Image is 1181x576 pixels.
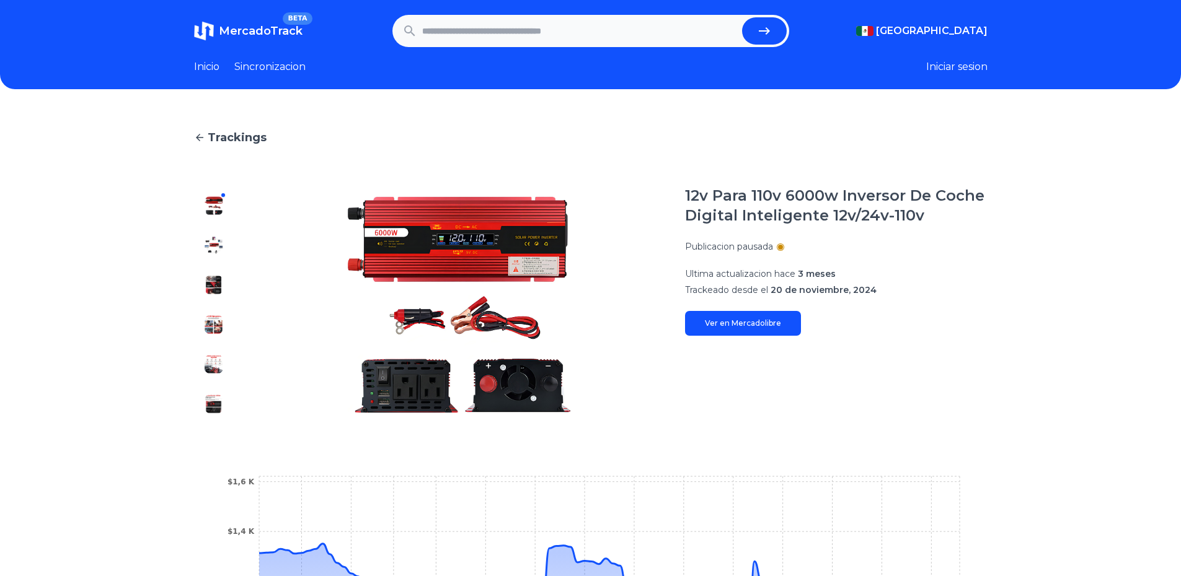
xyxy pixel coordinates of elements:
a: Ver en Mercadolibre [685,311,801,336]
span: Trackings [208,129,267,146]
h1: 12v Para 110v 6000w Inversor De Coche Digital Inteligente 12v/24v-110v [685,186,988,225]
button: Iniciar sesion [926,59,988,74]
button: [GEOGRAPHIC_DATA] [856,24,988,38]
span: Ultima actualizacion hace [685,268,795,279]
img: MercadoTrack [194,21,214,41]
img: 12v Para 110v 6000w Inversor De Coche Digital Inteligente 12v/24v-110v [204,354,224,374]
img: Mexico [856,26,874,36]
span: 3 meses [798,268,836,279]
img: 12v Para 110v 6000w Inversor De Coche Digital Inteligente 12v/24v-110v [204,196,224,216]
img: 12v Para 110v 6000w Inversor De Coche Digital Inteligente 12v/24v-110v [204,235,224,255]
img: 12v Para 110v 6000w Inversor De Coche Digital Inteligente 12v/24v-110v [204,275,224,295]
span: Trackeado desde el [685,284,768,295]
tspan: $1,4 K [227,527,254,536]
span: [GEOGRAPHIC_DATA] [876,24,988,38]
span: 20 de noviembre, 2024 [771,284,877,295]
a: MercadoTrackBETA [194,21,303,41]
p: Publicacion pausada [685,240,773,253]
img: 12v Para 110v 6000w Inversor De Coche Digital Inteligente 12v/24v-110v [204,394,224,414]
tspan: $1,6 K [227,478,254,486]
img: 12v Para 110v 6000w Inversor De Coche Digital Inteligente 12v/24v-110v [204,315,224,334]
a: Inicio [194,59,219,74]
a: Trackings [194,129,988,146]
a: Sincronizacion [234,59,306,74]
span: BETA [283,12,312,25]
span: MercadoTrack [219,24,303,38]
img: 12v Para 110v 6000w Inversor De Coche Digital Inteligente 12v/24v-110v [259,186,660,424]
